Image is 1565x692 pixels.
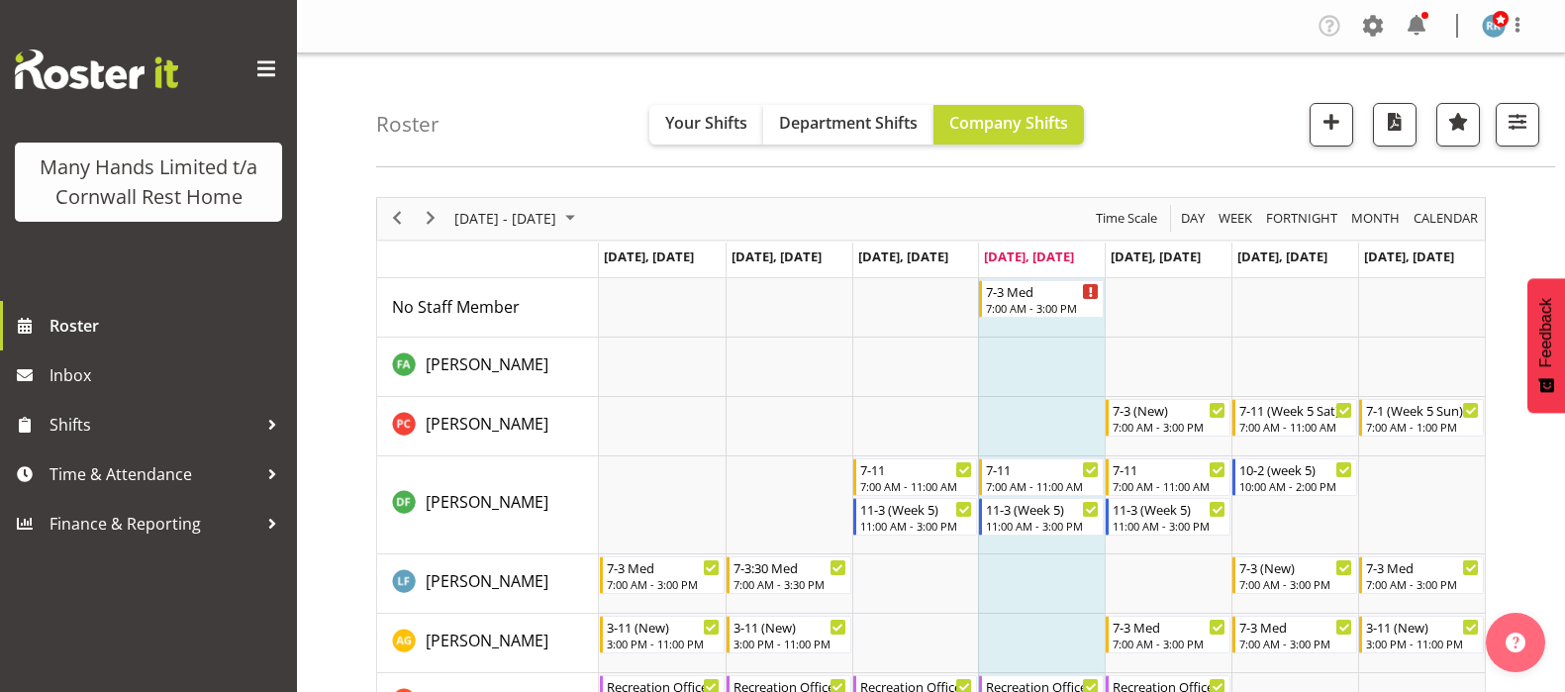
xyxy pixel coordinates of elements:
[853,458,978,496] div: Fairbrother, Deborah"s event - 7-11 Begin From Wednesday, September 17, 2025 at 7:00:00 AM GMT+12...
[986,281,1099,301] div: 7-3 Med
[1239,459,1352,479] div: 10-2 (week 5)
[392,296,520,318] span: No Staff Member
[734,636,846,651] div: 3:00 PM - 11:00 PM
[1239,576,1352,592] div: 7:00 AM - 3:00 PM
[1310,103,1353,147] button: Add a new shift
[1348,206,1404,231] button: Timeline Month
[1482,14,1506,38] img: reece-rhind280.jpg
[376,113,440,136] h4: Roster
[1359,556,1484,594] div: Flynn, Leeane"s event - 7-3 Med Begin From Sunday, September 21, 2025 at 7:00:00 AM GMT+12:00 End...
[860,499,973,519] div: 11-3 (Week 5)
[35,152,262,212] div: Many Hands Limited t/a Cornwall Rest Home
[1232,556,1357,594] div: Flynn, Leeane"s event - 7-3 (New) Begin From Saturday, September 20, 2025 at 7:00:00 AM GMT+12:00...
[1178,206,1209,231] button: Timeline Day
[860,459,973,479] div: 7-11
[447,198,587,240] div: September 15 - 21, 2025
[49,509,257,539] span: Finance & Reporting
[949,112,1068,134] span: Company Shifts
[414,198,447,240] div: next period
[426,570,548,592] span: [PERSON_NAME]
[1113,518,1225,534] div: 11:00 AM - 3:00 PM
[1239,617,1352,637] div: 7-3 Med
[779,112,918,134] span: Department Shifts
[734,617,846,637] div: 3-11 (New)
[1239,419,1352,435] div: 7:00 AM - 11:00 AM
[452,206,558,231] span: [DATE] - [DATE]
[979,458,1104,496] div: Fairbrother, Deborah"s event - 7-11 Begin From Thursday, September 18, 2025 at 7:00:00 AM GMT+12:...
[1359,616,1484,653] div: Galvez, Angeline"s event - 3-11 (New) Begin From Sunday, September 21, 2025 at 3:00:00 PM GMT+12:...
[986,499,1099,519] div: 11-3 (Week 5)
[1366,400,1479,420] div: 7-1 (Week 5 Sun)
[763,105,933,145] button: Department Shifts
[600,616,725,653] div: Galvez, Angeline"s event - 3-11 (New) Begin From Monday, September 15, 2025 at 3:00:00 PM GMT+12:...
[600,556,725,594] div: Flynn, Leeane"s event - 7-3 Med Begin From Monday, September 15, 2025 at 7:00:00 AM GMT+12:00 End...
[1436,103,1480,147] button: Highlight an important date within the roster.
[1366,576,1479,592] div: 7:00 AM - 3:00 PM
[377,397,599,456] td: Chand, Pretika resource
[377,456,599,554] td: Fairbrother, Deborah resource
[858,247,948,265] span: [DATE], [DATE]
[1364,247,1454,265] span: [DATE], [DATE]
[1359,399,1484,437] div: Chand, Pretika"s event - 7-1 (Week 5 Sun) Begin From Sunday, September 21, 2025 at 7:00:00 AM GMT...
[1106,616,1230,653] div: Galvez, Angeline"s event - 7-3 Med Begin From Friday, September 19, 2025 at 7:00:00 AM GMT+12:00 ...
[984,247,1074,265] span: [DATE], [DATE]
[426,630,548,651] span: [PERSON_NAME]
[1217,206,1254,231] span: Week
[860,478,973,494] div: 7:00 AM - 11:00 AM
[1239,478,1352,494] div: 10:00 AM - 2:00 PM
[853,498,978,536] div: Fairbrother, Deborah"s event - 11-3 (Week 5) Begin From Wednesday, September 17, 2025 at 11:00:00...
[377,614,599,673] td: Galvez, Angeline resource
[1239,400,1352,420] div: 7-11 (Week 5 Sat)
[426,490,548,514] a: [PERSON_NAME]
[1232,399,1357,437] div: Chand, Pretika"s event - 7-11 (Week 5 Sat) Begin From Saturday, September 20, 2025 at 7:00:00 AM ...
[377,278,599,338] td: No Staff Member resource
[933,105,1084,145] button: Company Shifts
[49,360,287,390] span: Inbox
[1412,206,1480,231] span: calendar
[1239,636,1352,651] div: 7:00 AM - 3:00 PM
[380,198,414,240] div: previous period
[732,247,822,265] span: [DATE], [DATE]
[426,413,548,435] span: [PERSON_NAME]
[1111,247,1201,265] span: [DATE], [DATE]
[426,353,548,375] span: [PERSON_NAME]
[1263,206,1341,231] button: Fortnight
[1373,103,1417,147] button: Download a PDF of the roster according to the set date range.
[979,498,1104,536] div: Fairbrother, Deborah"s event - 11-3 (Week 5) Begin From Thursday, September 18, 2025 at 11:00:00 ...
[1113,400,1225,420] div: 7-3 (New)
[649,105,763,145] button: Your Shifts
[1232,458,1357,496] div: Fairbrother, Deborah"s event - 10-2 (week 5) Begin From Saturday, September 20, 2025 at 10:00:00 ...
[979,280,1104,318] div: No Staff Member"s event - 7-3 Med Begin From Thursday, September 18, 2025 at 7:00:00 AM GMT+12:00...
[1366,617,1479,637] div: 3-11 (New)
[734,557,846,577] div: 7-3:30 Med
[607,617,720,637] div: 3-11 (New)
[1216,206,1256,231] button: Timeline Week
[418,206,444,231] button: Next
[1366,557,1479,577] div: 7-3 Med
[1237,247,1327,265] span: [DATE], [DATE]
[1113,499,1225,519] div: 11-3 (Week 5)
[15,49,178,89] img: Rosterit website logo
[426,412,548,436] a: [PERSON_NAME]
[426,352,548,376] a: [PERSON_NAME]
[986,300,1099,316] div: 7:00 AM - 3:00 PM
[1366,419,1479,435] div: 7:00 AM - 1:00 PM
[49,410,257,440] span: Shifts
[860,518,973,534] div: 11:00 AM - 3:00 PM
[1232,616,1357,653] div: Galvez, Angeline"s event - 7-3 Med Begin From Saturday, September 20, 2025 at 7:00:00 AM GMT+12:0...
[377,338,599,397] td: Adams, Fran resource
[1094,206,1159,231] span: Time Scale
[451,206,584,231] button: September 2025
[1113,459,1225,479] div: 7-11
[1093,206,1161,231] button: Time Scale
[1113,617,1225,637] div: 7-3 Med
[1496,103,1539,147] button: Filter Shifts
[1366,636,1479,651] div: 3:00 PM - 11:00 PM
[986,478,1099,494] div: 7:00 AM - 11:00 AM
[1527,278,1565,413] button: Feedback - Show survey
[1113,478,1225,494] div: 7:00 AM - 11:00 AM
[1506,633,1525,652] img: help-xxl-2.png
[986,459,1099,479] div: 7-11
[607,636,720,651] div: 3:00 PM - 11:00 PM
[1113,419,1225,435] div: 7:00 AM - 3:00 PM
